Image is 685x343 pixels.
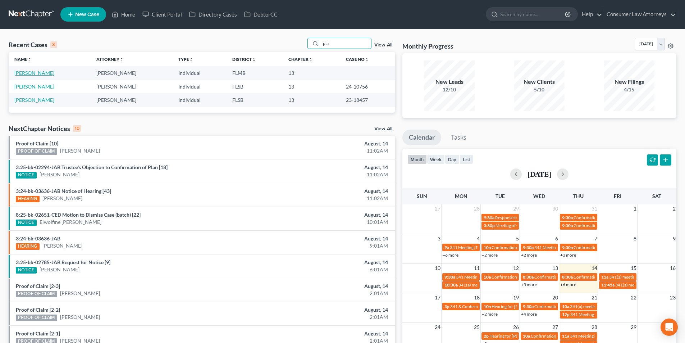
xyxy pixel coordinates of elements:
[269,266,388,273] div: 6:01AM
[269,330,388,337] div: August, 14
[91,66,173,80] td: [PERSON_NAME]
[630,323,637,331] span: 29
[42,195,82,202] a: [PERSON_NAME]
[269,306,388,313] div: August, 14
[139,8,186,21] a: Client Portal
[42,242,82,249] a: [PERSON_NAME]
[434,293,441,302] span: 17
[534,274,610,280] span: Confirmation Hearing [PERSON_NAME]
[604,86,654,93] div: 4/15
[444,282,458,288] span: 10:30a
[473,293,480,302] span: 18
[591,323,598,331] span: 28
[288,57,313,62] a: Chapterunfold_more
[9,40,57,49] div: Recent Cases
[16,140,58,146] a: Proof of Claim [10]
[460,154,473,164] button: list
[514,78,565,86] div: New Clients
[60,147,100,154] a: [PERSON_NAME]
[523,245,534,250] span: 9:30a
[434,323,441,331] span: 24
[269,259,388,266] div: August, 14
[534,304,616,309] span: Confirmation hearing for [PERSON_NAME]
[484,223,495,228] span: 3:30p
[496,223,575,228] span: Meeting of Creditors for [PERSON_NAME]
[424,86,475,93] div: 12/10
[16,148,57,155] div: PROOF OF CLAIM
[450,245,508,250] span: 341 Meeting [PERSON_NAME]
[75,12,99,17] span: New Case
[552,264,559,272] span: 13
[321,38,371,49] input: Search by name...
[96,57,124,62] a: Attorneyunfold_more
[60,313,100,321] a: [PERSON_NAME]
[669,293,676,302] span: 23
[16,220,37,226] div: NOTICE
[473,323,480,331] span: 25
[614,193,621,199] span: Fri
[630,264,637,272] span: 15
[574,245,649,250] span: Confirmation Hearing [PERSON_NAME]
[40,266,79,273] a: [PERSON_NAME]
[528,170,551,178] h2: [DATE]
[570,304,639,309] span: 341(a) meeting for [PERSON_NAME]
[427,154,445,164] button: week
[523,304,534,309] span: 9:30a
[560,282,576,287] a: +6 more
[73,125,81,132] div: 10
[552,293,559,302] span: 20
[492,274,585,280] span: Confirmation Hearing Tin, [GEOGRAPHIC_DATA]
[27,58,32,62] i: unfold_more
[283,66,340,80] td: 13
[269,188,388,195] div: August, 14
[562,304,569,309] span: 10a
[437,234,441,243] span: 3
[672,234,676,243] span: 9
[603,8,676,21] a: Consumer Law Attorneys
[512,323,520,331] span: 26
[16,164,168,170] a: 3:25-bk-02294-JAB Trustee's Objection to Confirmation of Plan [18]
[450,304,538,309] span: 341 & Confirmation Hearing [PERSON_NAME]
[562,312,570,317] span: 12p
[492,245,567,250] span: Confirmation hearing [PERSON_NAME]
[492,304,548,309] span: Hearing for [PERSON_NAME]
[672,204,676,213] span: 2
[227,80,283,93] td: FLSB
[552,204,559,213] span: 30
[365,58,369,62] i: unfold_more
[269,290,388,297] div: 2:01AM
[444,274,455,280] span: 9:30a
[514,86,565,93] div: 5/10
[227,93,283,107] td: FLSB
[552,323,559,331] span: 27
[601,282,615,288] span: 11:45a
[402,42,453,50] h3: Monthly Progress
[434,264,441,272] span: 10
[615,282,685,288] span: 341(a) meeting for [PERSON_NAME]
[269,242,388,249] div: 9:01AM
[283,80,340,93] td: 13
[661,319,678,336] div: Open Intercom Messenger
[601,274,608,280] span: 11a
[484,215,494,220] span: 9:30a
[189,58,193,62] i: unfold_more
[16,259,110,265] a: 3:25-bk-02785-JAB Request for Notice [9]
[269,195,388,202] div: 11:02AM
[91,80,173,93] td: [PERSON_NAME]
[560,252,576,258] a: +3 more
[482,252,498,258] a: +2 more
[489,333,545,339] span: Hearing for [PERSON_NAME]
[16,291,57,297] div: PROOF OF CLAIM
[521,282,537,287] a: +5 more
[16,330,60,337] a: Proof of Claim [2-1]
[402,130,441,145] a: Calendar
[16,267,37,274] div: NOTICE
[473,264,480,272] span: 11
[91,93,173,107] td: [PERSON_NAME]
[570,312,663,317] span: 341 Meeting [PERSON_NAME] [PERSON_NAME]
[252,58,256,62] i: unfold_more
[633,204,637,213] span: 1
[443,252,458,258] a: +6 more
[521,311,537,317] a: +4 more
[340,80,395,93] td: 24-10756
